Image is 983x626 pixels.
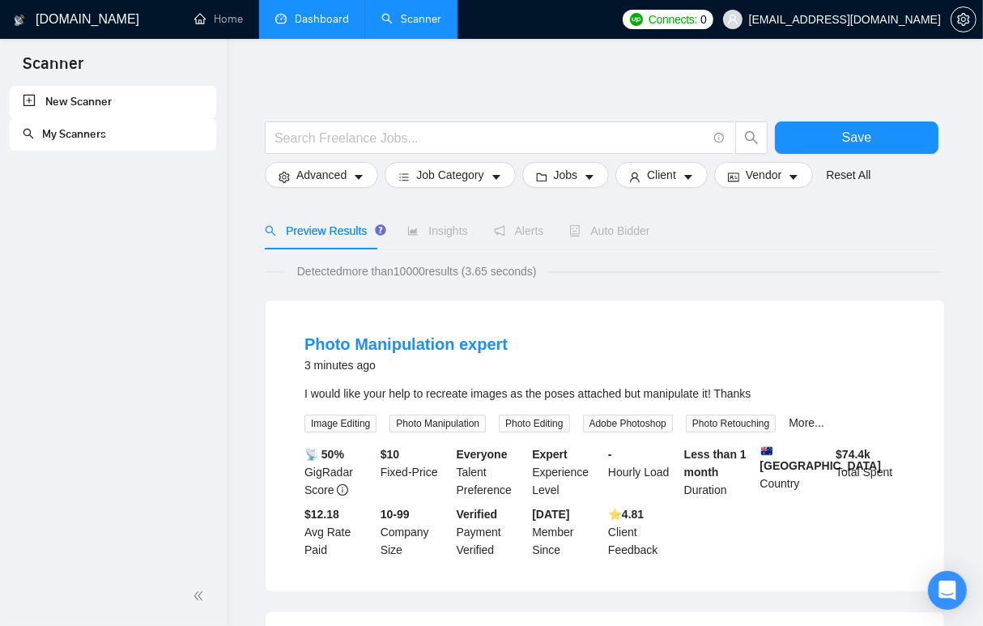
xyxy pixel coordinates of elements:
div: Experience Level [529,445,605,499]
button: idcardVendorcaret-down [714,162,813,188]
span: Photo Editing [499,415,569,432]
span: Adobe Photoshop [583,415,673,432]
span: Vendor [746,166,781,184]
input: Search Freelance Jobs... [274,128,707,148]
span: caret-down [491,171,502,183]
a: setting [951,13,977,26]
span: search [736,130,767,145]
span: 0 [700,11,707,28]
span: setting [279,171,290,183]
span: Image Editing [304,415,377,432]
span: Save [842,127,871,147]
span: user [629,171,640,183]
a: Reset All [826,166,870,184]
button: folderJobscaret-down [522,162,610,188]
a: New Scanner [23,86,203,118]
b: Less than 1 month [684,448,747,479]
b: $12.18 [304,508,339,521]
span: Photo Retouching [686,415,776,432]
div: 3 minutes ago [304,356,508,375]
a: searchScanner [381,12,441,26]
a: homeHome [194,12,243,26]
a: dashboardDashboard [275,12,349,26]
span: notification [494,225,505,236]
div: GigRadar Score [301,445,377,499]
a: searchMy Scanners [23,127,106,141]
div: Client Feedback [605,505,681,559]
img: 🇦🇺 [761,445,772,457]
b: Expert [532,448,568,461]
b: Everyone [457,448,508,461]
span: caret-down [683,171,694,183]
span: double-left [193,588,209,604]
li: New Scanner [10,86,216,118]
a: Photo Manipulation expert [304,335,508,353]
button: search [735,121,768,154]
span: bars [398,171,410,183]
span: Connects: [649,11,697,28]
span: caret-down [788,171,799,183]
span: idcard [728,171,739,183]
div: Total Spent [832,445,909,499]
button: Save [775,121,938,154]
span: Detected more than 10000 results (3.65 seconds) [286,262,548,280]
span: Client [647,166,676,184]
b: - [608,448,612,461]
img: upwork-logo.png [630,13,643,26]
span: Jobs [554,166,578,184]
span: Preview Results [265,224,381,237]
span: Photo Manipulation [389,415,486,432]
span: info-circle [714,133,725,143]
span: search [265,225,276,236]
button: setting [951,6,977,32]
div: Company Size [377,505,453,559]
span: Job Category [416,166,483,184]
span: Alerts [494,224,544,237]
div: I would like your help to recreate images as the poses attached but manipulate it! Thanks [304,385,905,402]
div: Talent Preference [453,445,530,499]
div: Member Since [529,505,605,559]
b: Verified [457,508,498,521]
div: Country [757,445,833,499]
li: My Scanners [10,118,216,151]
button: settingAdvancedcaret-down [265,162,378,188]
div: Open Intercom Messenger [928,571,967,610]
b: [GEOGRAPHIC_DATA] [760,445,882,472]
button: userClientcaret-down [615,162,708,188]
a: More... [789,416,824,429]
img: logo [14,7,25,33]
button: barsJob Categorycaret-down [385,162,515,188]
span: caret-down [584,171,595,183]
span: Advanced [296,166,347,184]
div: Fixed-Price [377,445,453,499]
div: Duration [681,445,757,499]
span: Insights [407,224,467,237]
span: robot [569,225,581,236]
span: folder [536,171,547,183]
b: ⭐️ 4.81 [608,508,644,521]
div: Tooltip anchor [373,223,388,237]
span: area-chart [407,225,419,236]
b: $ 10 [381,448,399,461]
b: 📡 50% [304,448,344,461]
b: [DATE] [532,508,569,521]
span: caret-down [353,171,364,183]
div: Avg Rate Paid [301,505,377,559]
span: Scanner [10,52,96,86]
span: user [727,14,738,25]
span: info-circle [337,484,348,496]
span: setting [951,13,976,26]
div: Payment Verified [453,505,530,559]
span: Auto Bidder [569,224,649,237]
div: Hourly Load [605,445,681,499]
b: 10-99 [381,508,410,521]
b: $ 74.4k [836,448,870,461]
